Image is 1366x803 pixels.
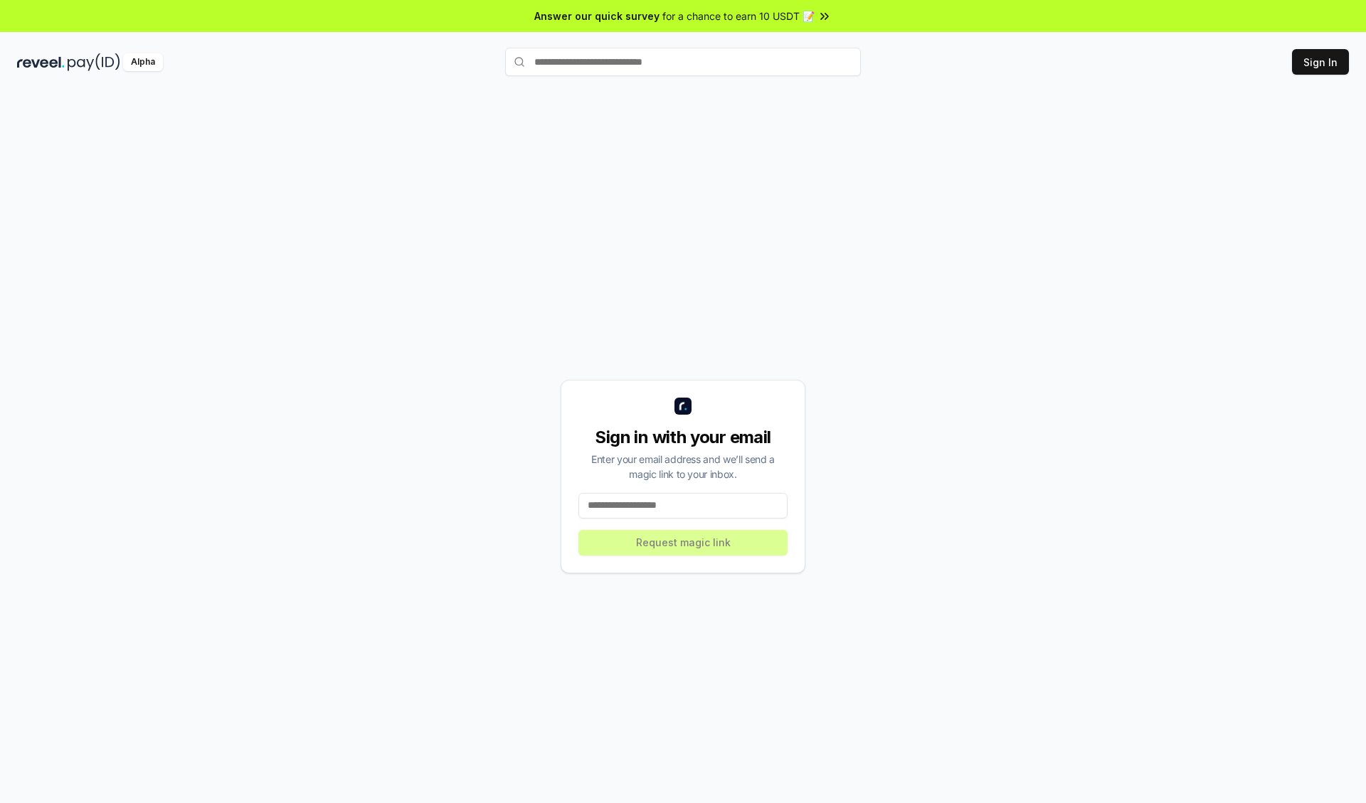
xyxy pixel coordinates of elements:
div: Alpha [123,53,163,71]
span: for a chance to earn 10 USDT 📝 [662,9,815,23]
img: logo_small [674,398,692,415]
button: Sign In [1292,49,1349,75]
div: Enter your email address and we’ll send a magic link to your inbox. [578,452,788,482]
img: pay_id [68,53,120,71]
div: Sign in with your email [578,426,788,449]
img: reveel_dark [17,53,65,71]
span: Answer our quick survey [534,9,660,23]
